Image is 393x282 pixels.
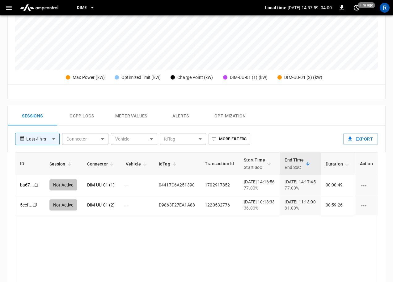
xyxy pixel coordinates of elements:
div: Not Active [49,199,77,210]
td: - [121,195,154,215]
th: Action [355,153,378,175]
div: Charge Point (kW) [177,74,213,81]
img: ampcontrol.io logo [18,2,61,14]
td: 04417C6A251390 [154,175,200,195]
p: Local time [265,5,286,11]
button: set refresh interval [352,3,361,13]
div: 77.00% [244,185,275,191]
div: charging session options [360,182,373,188]
span: Dime [77,4,87,11]
span: IdTag [159,160,178,168]
a: DIM-UU-01 (2) [87,202,115,207]
span: End TimeEnd SoC [285,156,311,171]
div: [DATE] 11:13:00 [285,199,315,211]
p: [DATE] 14:57:59 -04:00 [288,5,332,11]
span: 1 m ago [358,2,375,8]
a: DIM-UU-01 (1) [87,182,115,187]
span: Vehicle [126,160,149,168]
span: Duration [326,160,351,168]
div: Last 4 hrs [26,133,60,145]
th: Transaction Id [200,153,239,175]
div: copy [34,182,40,188]
div: Max Power (kW) [73,74,105,81]
div: [DATE] 14:17:45 [285,179,315,191]
td: 00:59:26 [321,195,356,215]
div: Optimized limit (kW) [121,74,161,81]
div: charging session options [360,202,373,208]
div: DIM-UU-01 (1) (kW) [230,74,268,81]
div: [DATE] 10:13:33 [244,199,275,211]
a: ba67... [20,182,34,187]
th: ID [15,153,44,175]
span: Session [49,160,73,168]
p: End SoC [285,164,303,171]
td: 1220532776 [200,195,239,215]
a: 5ccf... [20,202,32,207]
div: Not Active [49,179,77,190]
div: profile-icon [380,3,390,13]
td: 1702917852 [200,175,239,195]
div: DIM-UU-01 (2) (kW) [284,74,322,81]
div: [DATE] 14:16:56 [244,179,275,191]
td: 00:00:49 [321,175,356,195]
button: Sessions [8,106,57,126]
span: Connector [87,160,116,168]
div: End Time [285,156,303,171]
div: 77.00% [285,185,315,191]
button: Export [343,133,378,145]
span: Start TimeStart SoC [244,156,273,171]
td: - [121,175,154,195]
div: Start Time [244,156,265,171]
button: Ocpp logs [57,106,107,126]
div: copy [32,202,38,208]
button: Alerts [156,106,205,126]
div: 36.00% [244,205,275,211]
div: 81.00% [285,205,315,211]
button: Meter Values [107,106,156,126]
td: D9863F27EA1A88 [154,195,200,215]
button: More Filters [209,133,250,145]
button: Dime [74,2,97,14]
button: Optimization [205,106,255,126]
p: Start SoC [244,164,265,171]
